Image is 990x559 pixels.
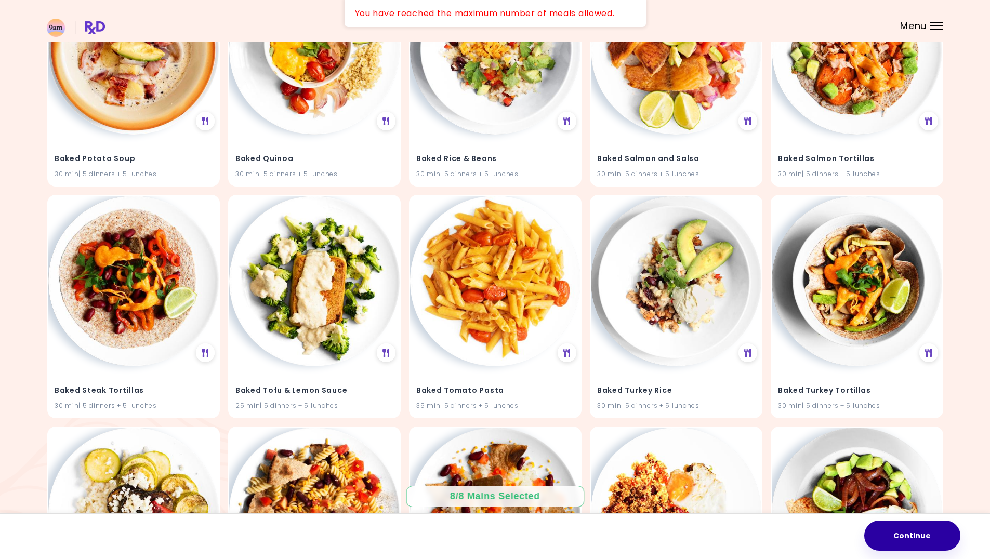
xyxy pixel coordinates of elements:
[416,382,574,399] h4: Baked Tomato Pasta
[235,401,393,411] div: 25 min | 5 dinners + 5 lunches
[919,112,938,130] div: See Meal Plan
[196,343,215,362] div: See Meal Plan
[235,382,393,399] h4: Baked Tofu & Lemon Sauce
[416,169,574,179] div: 30 min | 5 dinners + 5 lunches
[738,343,757,362] div: See Meal Plan
[778,169,936,179] div: 30 min | 5 dinners + 5 lunches
[443,490,548,503] div: 8 / 8 Mains Selected
[47,19,105,37] img: RxDiet
[738,112,757,130] div: See Meal Plan
[377,112,395,130] div: See Meal Plan
[55,401,213,411] div: 30 min | 5 dinners + 5 lunches
[55,169,213,179] div: 30 min | 5 dinners + 5 lunches
[55,151,213,167] h4: Baked Potato Soup
[778,382,936,399] h4: Baked Turkey Tortillas
[597,169,755,179] div: 30 min | 5 dinners + 5 lunches
[597,401,755,411] div: 30 min | 5 dinners + 5 lunches
[778,151,936,167] h4: Baked Salmon Tortillas
[558,343,576,362] div: See Meal Plan
[597,151,755,167] h4: Baked Salmon and Salsa
[416,401,574,411] div: 35 min | 5 dinners + 5 lunches
[919,343,938,362] div: See Meal Plan
[235,169,393,179] div: 30 min | 5 dinners + 5 lunches
[900,21,927,31] span: Menu
[196,112,215,130] div: See Meal Plan
[597,382,755,399] h4: Baked Turkey Rice
[864,521,960,551] button: Continue
[778,401,936,411] div: 30 min | 5 dinners + 5 lunches
[235,151,393,167] h4: Baked Quinoa
[55,382,213,399] h4: Baked Steak Tortillas
[377,343,395,362] div: See Meal Plan
[416,151,574,167] h4: Baked Rice & Beans
[558,112,576,130] div: See Meal Plan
